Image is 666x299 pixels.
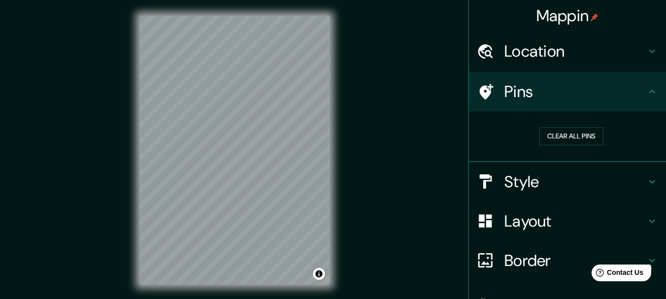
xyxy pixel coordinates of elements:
[140,16,330,285] canvas: Map
[504,82,646,101] h4: Pins
[591,13,598,21] img: pin-icon.png
[504,211,646,231] h4: Layout
[539,127,603,145] button: Clear all pins
[504,41,646,61] h4: Location
[504,251,646,270] h4: Border
[313,268,325,280] button: Toggle attribution
[469,32,666,71] div: Location
[504,172,646,192] h4: Style
[469,201,666,241] div: Layout
[536,6,599,26] h4: Mappin
[469,162,666,201] div: Style
[578,261,655,288] iframe: Help widget launcher
[469,72,666,111] div: Pins
[469,241,666,280] div: Border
